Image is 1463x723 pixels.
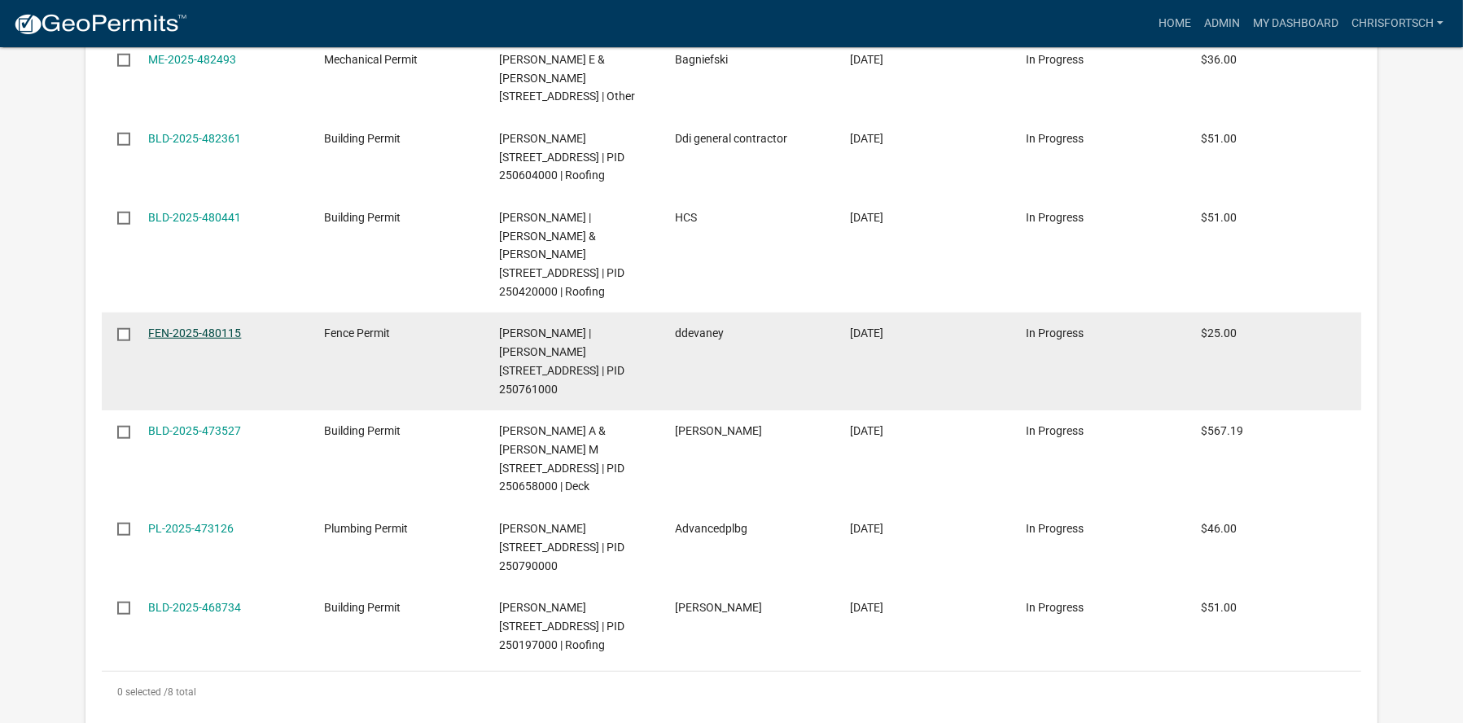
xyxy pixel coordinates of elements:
span: Building Permit [324,211,401,224]
a: My Dashboard [1246,8,1345,39]
a: Home [1152,8,1198,39]
span: 08/25/2025 [850,601,883,614]
span: Building Permit [324,132,401,145]
span: STORANDT,THOMAS E & COLLEEN 546 3RD ST N, Houston County | PID 250102000 | Other [499,53,635,103]
span: HCS [675,211,697,224]
span: $25.00 [1202,326,1237,340]
span: $36.00 [1202,53,1237,66]
span: 09/23/2025 [850,53,883,66]
span: KRONER,MARK A 1020 CEDAR DR, Houston County | PID 250790000 [499,522,624,572]
a: FEN-2025-480115 [148,326,241,340]
span: KUTIL,BERNARD G 439 2ND ST N, Houston County | PID 250197000 | Roofing [499,601,624,651]
a: BLD-2025-473527 [148,424,241,437]
span: GRUPA,ALEXANDER | TIMOTHY J & KAREN M GRUPA 611 2ND ST S, Houston County | PID 250420000 | Roofing [499,211,624,298]
span: IVERSON,SCOTT A & KELLY M 622 SHORE ACRES RD, Houston County | PID 250658000 | Deck [499,424,624,493]
span: 09/17/2025 [850,326,883,340]
span: Tyler Snyder [675,424,762,437]
span: In Progress [1026,132,1084,145]
span: Max Foellmi [675,601,762,614]
span: Building Permit [324,601,401,614]
a: BLD-2025-468734 [148,601,241,614]
span: In Progress [1026,211,1084,224]
span: Bagniefski [675,53,728,66]
span: $51.00 [1202,132,1237,145]
a: PL-2025-473126 [148,522,234,535]
span: In Progress [1026,522,1084,535]
a: ChrisFortsch [1345,8,1450,39]
a: BLD-2025-480441 [148,211,241,224]
span: $46.00 [1202,522,1237,535]
a: ME-2025-482493 [148,53,236,66]
span: $51.00 [1202,211,1237,224]
span: ddevaney [675,326,724,340]
span: Building Permit [324,424,401,437]
span: Theresa Smith 511 7th St S, Houston County | PID 250604000 | Roofing [499,132,624,182]
span: Mechanical Permit [324,53,418,66]
span: In Progress [1026,326,1084,340]
span: In Progress [1026,601,1084,614]
span: DEVANEY,DANIEL J | CAMBRIA J KOLSTAD-DEVANEY 611 7TH ST S, Houston County | PID 250761000 [499,326,624,395]
span: 0 selected / [117,686,168,698]
div: 8 total [102,672,1361,712]
span: Advancedplbg [675,522,747,535]
span: 09/18/2025 [850,211,883,224]
span: In Progress [1026,53,1084,66]
span: $51.00 [1202,601,1237,614]
span: Fence Permit [324,326,390,340]
span: 09/04/2025 [850,424,883,437]
a: BLD-2025-482361 [148,132,241,145]
span: In Progress [1026,424,1084,437]
a: Admin [1198,8,1246,39]
span: 09/22/2025 [850,132,883,145]
span: Ddi general contractor [675,132,787,145]
span: $567.19 [1202,424,1244,437]
span: Plumbing Permit [324,522,408,535]
span: 09/03/2025 [850,522,883,535]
